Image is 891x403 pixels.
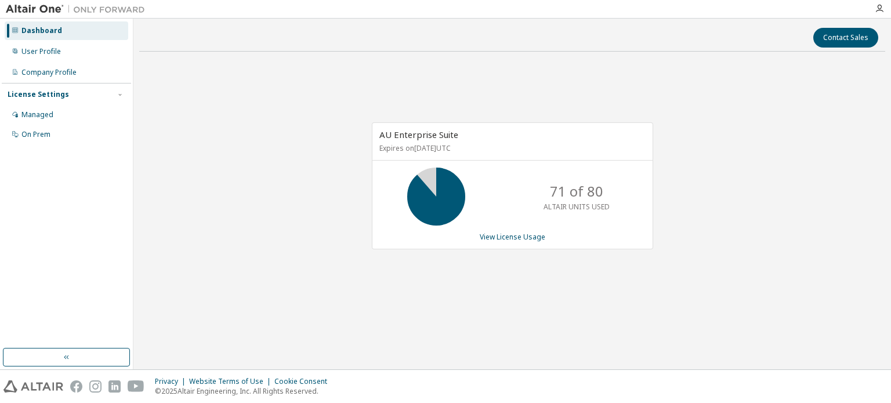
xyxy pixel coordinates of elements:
p: 71 of 80 [550,181,603,201]
a: View License Usage [480,232,545,242]
img: altair_logo.svg [3,380,63,393]
img: facebook.svg [70,380,82,393]
div: Website Terms of Use [189,377,274,386]
img: linkedin.svg [108,380,121,393]
div: User Profile [21,47,61,56]
p: Expires on [DATE] UTC [379,143,643,153]
button: Contact Sales [813,28,878,48]
div: Managed [21,110,53,119]
img: youtube.svg [128,380,144,393]
div: Dashboard [21,26,62,35]
div: Privacy [155,377,189,386]
span: AU Enterprise Suite [379,129,458,140]
img: Altair One [6,3,151,15]
p: © 2025 Altair Engineering, Inc. All Rights Reserved. [155,386,334,396]
div: License Settings [8,90,69,99]
img: instagram.svg [89,380,102,393]
div: Company Profile [21,68,77,77]
p: ALTAIR UNITS USED [544,202,610,212]
div: Cookie Consent [274,377,334,386]
div: On Prem [21,130,50,139]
